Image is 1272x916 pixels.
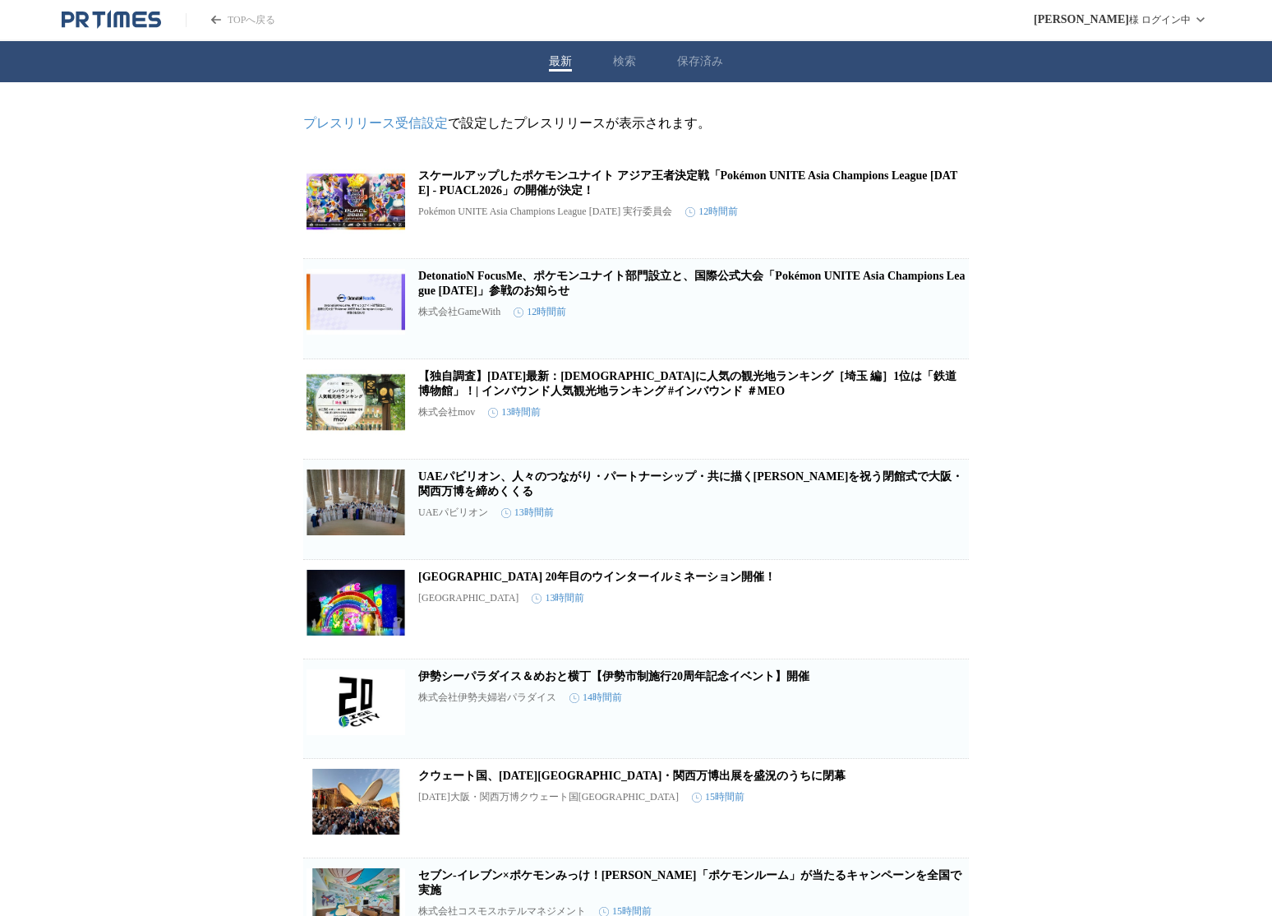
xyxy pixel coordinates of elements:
a: スケールアップしたポケモンユナイト アジア王者決定戦「Pokémon UNITE Asia Champions League [DATE] - PUACL2026」の開催が決定！ [418,169,957,197]
time: 13時間前 [488,405,541,419]
time: 13時間前 [501,506,554,520]
a: DetonatioN FocusMe、ポケモンユナイト部門設立と、国際公式大会「Pokémon UNITE Asia Champions League [DATE]」参戦のお知らせ [418,270,965,297]
img: DetonatioN FocusMe、ポケモンユナイト部門設立と、国際公式大会「Pokémon UNITE Asia Champions League 2026」参戦のお知らせ [306,269,405,335]
img: UAEパビリオン、人々のつながり・パートナーシップ・共に描く未来を祝う閉館式で大阪・関西万博を締めくくる [306,470,405,535]
time: 12時間前 [514,305,566,319]
p: 株式会社伊勢夫婦岩パラダイス [418,691,556,705]
img: クウェート国、2025年大阪・関西万博出展を盛況のうちに閉幕 [306,769,405,835]
p: 株式会社mov [418,405,475,419]
a: クウェート国、[DATE][GEOGRAPHIC_DATA]・関西万博出展を盛況のうちに閉幕 [418,770,846,782]
button: 最新 [549,54,572,69]
time: 13時間前 [532,591,584,605]
a: プレスリリース受信設定 [303,116,448,130]
button: 保存済み [677,54,723,69]
img: 【独自調査】2025年最新：外国人に人気の観光地ランキング［埼玉 編］1位は「鉄道博物館」！| インバウンド人気観光地ランキング #インバウンド ＃MEO [306,369,405,435]
time: 12時間前 [685,205,738,219]
img: 伊勢シーパラダイス＆めおと横丁【伊勢市制施行20周年記念イベント】開催 [306,669,405,735]
button: 検索 [613,54,636,69]
a: PR TIMESのトップページはこちら [186,13,275,27]
p: Pokémon UNITE Asia Champions League [DATE] 実行委員会 [418,205,672,219]
p: [DATE]大阪・関西万博クウェート国[GEOGRAPHIC_DATA] [418,790,679,804]
img: スケールアップしたポケモンユナイト アジア王者決定戦「Pokémon UNITE Asia Champions League 2026 - PUACL2026」の開催が決定！ [306,169,405,234]
span: [PERSON_NAME] [1034,13,1129,26]
p: 株式会社GameWith [418,305,500,319]
a: 【独自調査】[DATE]最新：[DEMOGRAPHIC_DATA]に人気の観光地ランキング［埼玉 編］1位は「鉄道博物館」！| インバウンド人気観光地ランキング #インバウンド ＃MEO [418,370,956,397]
time: 14時間前 [569,691,622,705]
a: UAEパビリオン、人々のつながり・パートナーシップ・共に描く[PERSON_NAME]を祝う閉館式で大阪・関西万博を締めくくる [418,470,963,497]
a: PR TIMESのトップページはこちら [62,10,161,30]
p: で設定したプレスリリースが表示されます。 [303,115,969,132]
img: 東京ドイツ村 20年目のウインターイルミネーション開催！ [306,570,405,636]
a: セブン‐イレブン×ポケモンみっけ！[PERSON_NAME]「ポケモンルーム」が当たるキャンペーンを全国で実施 [418,869,961,896]
a: 伊勢シーパラダイス＆めおと横丁【伊勢市制施行20周年記念イベント】開催 [418,670,809,682]
p: UAEパビリオン [418,506,488,520]
time: 15時間前 [692,790,744,804]
p: [GEOGRAPHIC_DATA] [418,592,518,604]
a: [GEOGRAPHIC_DATA] 20年目のウインターイルミネーション開催！ [418,571,776,583]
